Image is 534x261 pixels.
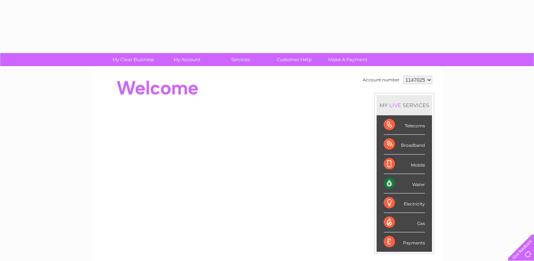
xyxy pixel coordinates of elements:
[377,95,432,115] div: MY SERVICES
[384,174,425,193] div: Water
[265,53,323,66] a: Customer Help
[158,53,216,66] a: My Account
[319,53,377,66] a: Make A Payment
[104,53,162,66] a: My Clear Business
[384,115,425,135] div: Telecoms
[361,74,401,86] td: Account number
[211,53,270,66] a: Services
[384,213,425,232] div: Gas
[384,155,425,174] div: Mobile
[384,232,425,251] div: Payments
[388,102,403,109] div: LIVE
[384,193,425,213] div: Electricity
[384,135,425,154] div: Broadband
